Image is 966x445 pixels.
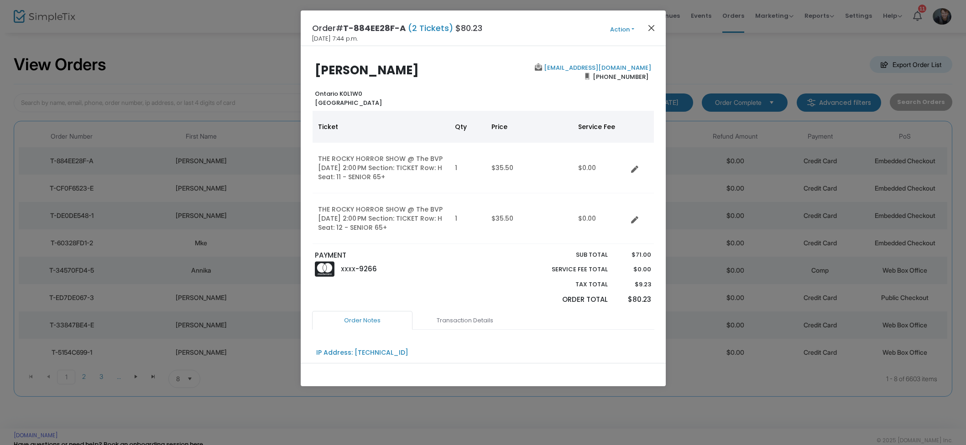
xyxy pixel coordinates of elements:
a: Transaction Details [415,311,515,330]
span: (2 Tickets) [406,22,455,34]
span: [DATE] 7:44 p.m. [312,34,358,43]
p: Order Total [531,295,608,305]
p: Tax Total [531,280,608,289]
span: T-884EE28F-A [343,22,406,34]
td: $35.50 [486,193,573,244]
b: Ontario K0L1W0 [GEOGRAPHIC_DATA] [315,89,382,107]
td: $0.00 [573,143,627,193]
th: Ticket [313,111,449,143]
div: IP Address: [TECHNICAL_ID] [316,348,408,357]
p: $9.23 [617,280,651,289]
th: Service Fee [573,111,627,143]
button: Action [595,25,650,35]
td: $35.50 [486,143,573,193]
p: PAYMENT [315,250,479,261]
a: Order Notes [312,311,413,330]
td: THE ROCKY HORROR SHOW @ The BVP [DATE] 2:00 PM Section: TICKET Row: H Seat: 12 - SENIOR 65+ [313,193,449,244]
td: $0.00 [573,193,627,244]
p: Service Fee Total [531,265,608,274]
span: XXXX [341,265,355,273]
th: Qty [449,111,486,143]
h4: Order# $80.23 [312,22,482,34]
p: $71.00 [617,250,651,259]
td: 1 [449,193,486,244]
b: [PERSON_NAME] [315,62,419,78]
p: $0.00 [617,265,651,274]
span: -9266 [355,264,377,274]
p: $80.23 [617,295,651,305]
td: THE ROCKY HORROR SHOW @ The BVP [DATE] 2:00 PM Section: TICKET Row: H Seat: 11 - SENIOR 65+ [313,143,449,193]
td: 1 [449,143,486,193]
button: Close [645,22,657,34]
th: Price [486,111,573,143]
p: Sub total [531,250,608,259]
span: [PHONE_NUMBER] [590,69,651,84]
div: Data table [313,111,654,244]
a: [EMAIL_ADDRESS][DOMAIN_NAME] [542,63,651,72]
